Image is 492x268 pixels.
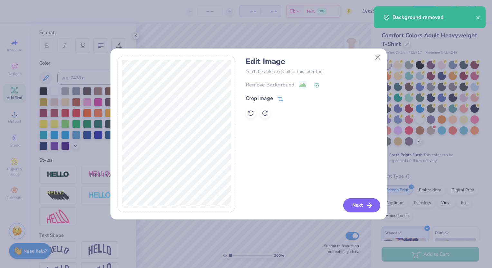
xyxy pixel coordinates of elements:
div: Background removed [393,13,476,21]
h4: Edit Image [246,57,379,66]
p: You’ll be able to do all of this later too. [246,68,379,75]
div: Crop Image [246,94,273,102]
button: close [476,13,480,21]
button: Close [372,51,384,63]
button: Next [343,198,380,212]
